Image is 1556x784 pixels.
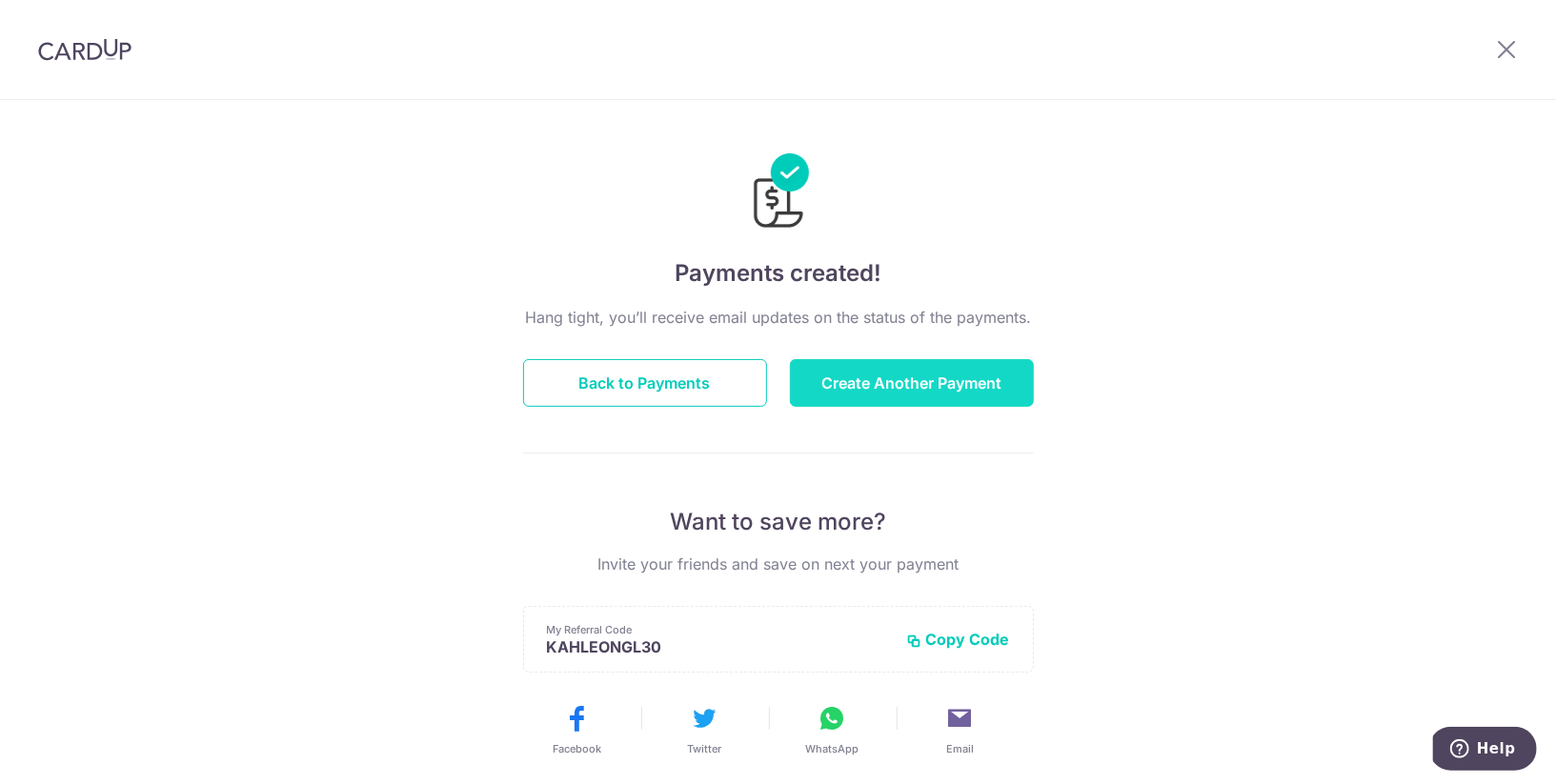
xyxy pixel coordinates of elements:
[907,630,1010,649] button: Copy Code
[553,741,601,756] span: Facebook
[688,741,722,756] span: Twitter
[547,622,892,637] p: My Referral Code
[748,153,809,233] img: Payments
[523,306,1034,329] p: Hang tight, you’ll receive email updates on the status of the payments.
[777,703,889,756] button: WhatsApp
[523,359,767,407] button: Back to Payments
[38,38,131,61] img: CardUp
[790,359,1034,407] button: Create Another Payment
[547,637,892,656] p: KAHLEONGL30
[521,703,634,756] button: Facebook
[649,703,761,756] button: Twitter
[523,553,1034,575] p: Invite your friends and save on next your payment
[1433,727,1537,774] iframe: Opens a widget where you can find more information
[946,741,974,756] span: Email
[523,507,1034,537] p: Want to save more?
[904,703,1017,756] button: Email
[806,741,859,756] span: WhatsApp
[523,256,1034,291] h4: Payments created!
